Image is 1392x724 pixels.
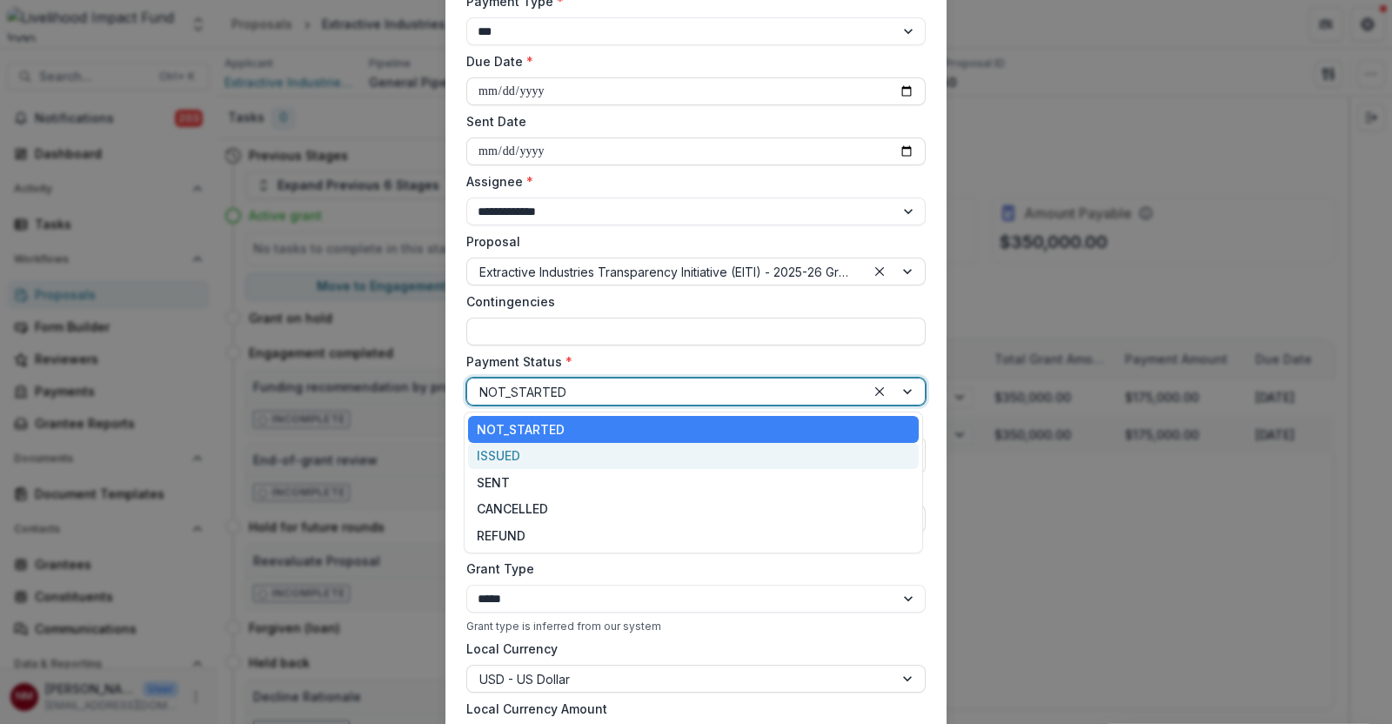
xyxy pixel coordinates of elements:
label: Sent Date [466,112,915,131]
div: CANCELLED [468,496,919,523]
label: Local Currency Amount [466,700,915,718]
div: Grant type is inferred from our system [466,620,926,633]
div: Clear selected options [869,261,890,282]
div: NOT_STARTED [468,416,919,443]
label: Local Currency [466,640,558,658]
div: Clear selected options [869,381,890,402]
div: SENT [468,469,919,496]
label: Due Date [466,52,915,70]
label: Contingencies [466,292,915,311]
div: REFUND [468,522,919,549]
div: ISSUED [468,443,919,470]
label: Assignee [466,172,915,191]
label: Proposal [466,232,915,251]
label: Grant Type [466,560,915,578]
label: Payment Status [466,352,915,371]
